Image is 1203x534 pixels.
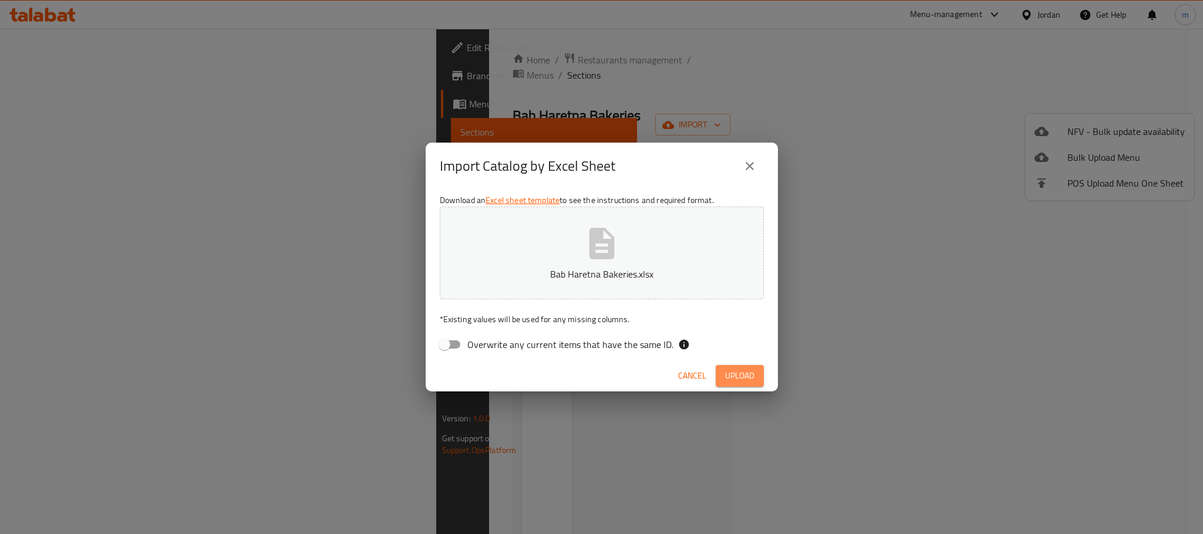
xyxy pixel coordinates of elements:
button: Bab Haretna Bakeries.xlsx [440,207,764,299]
p: Existing values will be used for any missing columns. [440,313,764,325]
div: Download an to see the instructions and required format. [426,190,778,360]
button: close [736,152,764,180]
button: Cancel [673,365,711,387]
span: Overwrite any current items that have the same ID. [467,337,673,352]
svg: If the overwrite option isn't selected, then the items that match an existing ID will be ignored ... [678,339,690,350]
h2: Import Catalog by Excel Sheet [440,157,615,175]
button: Upload [716,365,764,387]
span: Cancel [678,369,706,383]
a: Excel sheet template [486,192,560,208]
span: Upload [725,369,754,383]
p: Bab Haretna Bakeries.xlsx [458,267,746,281]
